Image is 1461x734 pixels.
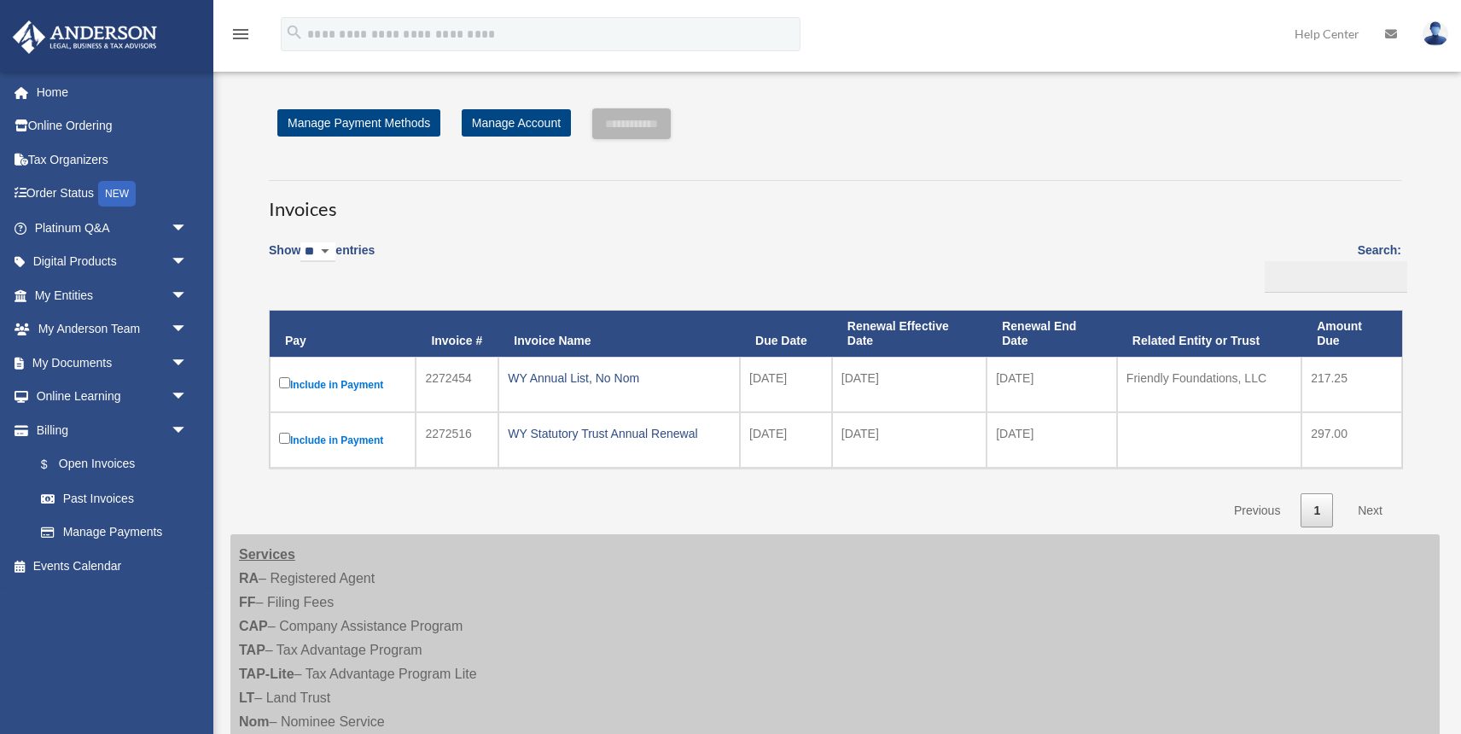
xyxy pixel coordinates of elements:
label: Include in Payment [279,374,406,395]
th: Pay: activate to sort column descending [270,311,416,357]
div: NEW [98,181,136,207]
span: arrow_drop_down [171,413,205,448]
a: Manage Payments [24,516,205,550]
th: Invoice #: activate to sort column ascending [416,311,498,357]
a: Home [12,75,213,109]
input: Include in Payment [279,433,290,444]
span: arrow_drop_down [171,346,205,381]
a: My Documentsarrow_drop_down [12,346,213,380]
a: Platinum Q&Aarrow_drop_down [12,211,213,245]
td: [DATE] [740,412,832,468]
td: [DATE] [740,357,832,412]
td: [DATE] [987,357,1117,412]
a: Manage Account [462,109,571,137]
a: My Anderson Teamarrow_drop_down [12,312,213,347]
strong: TAP-Lite [239,667,294,681]
span: arrow_drop_down [171,312,205,347]
a: 1 [1301,493,1333,528]
strong: LT [239,690,254,705]
a: $Open Invoices [24,447,196,482]
a: Online Ordering [12,109,213,143]
strong: RA [239,571,259,585]
strong: TAP [239,643,265,657]
td: 217.25 [1301,357,1402,412]
td: [DATE] [987,412,1117,468]
strong: CAP [239,619,268,633]
strong: Services [239,547,295,562]
td: 2272516 [416,412,498,468]
select: Showentries [300,242,335,262]
a: Billingarrow_drop_down [12,413,205,447]
td: [DATE] [832,357,987,412]
td: Friendly Foundations, LLC [1117,357,1301,412]
span: $ [50,454,59,475]
a: Past Invoices [24,481,205,516]
a: My Entitiesarrow_drop_down [12,278,213,312]
label: Show entries [269,240,375,279]
i: menu [230,24,251,44]
div: WY Statutory Trust Annual Renewal [508,422,730,446]
a: Order StatusNEW [12,177,213,212]
label: Search: [1259,240,1401,293]
td: 297.00 [1301,412,1402,468]
a: Events Calendar [12,549,213,583]
th: Invoice Name: activate to sort column ascending [498,311,740,357]
span: arrow_drop_down [171,278,205,313]
strong: FF [239,595,256,609]
input: Include in Payment [279,377,290,388]
span: arrow_drop_down [171,380,205,415]
a: Next [1345,493,1395,528]
th: Amount Due: activate to sort column ascending [1301,311,1402,357]
a: menu [230,30,251,44]
td: 2272454 [416,357,498,412]
td: [DATE] [832,412,987,468]
a: Online Learningarrow_drop_down [12,380,213,414]
th: Renewal Effective Date: activate to sort column ascending [832,311,987,357]
input: Search: [1265,261,1407,294]
img: User Pic [1423,21,1448,46]
a: Digital Productsarrow_drop_down [12,245,213,279]
a: Previous [1221,493,1293,528]
span: arrow_drop_down [171,211,205,246]
h3: Invoices [269,180,1401,223]
a: Tax Organizers [12,143,213,177]
div: WY Annual List, No Nom [508,366,730,390]
th: Related Entity or Trust: activate to sort column ascending [1117,311,1301,357]
i: search [285,23,304,42]
th: Due Date: activate to sort column ascending [740,311,832,357]
strong: Nom [239,714,270,729]
a: Manage Payment Methods [277,109,440,137]
th: Renewal End Date: activate to sort column ascending [987,311,1117,357]
label: Include in Payment [279,429,406,451]
img: Anderson Advisors Platinum Portal [8,20,162,54]
span: arrow_drop_down [171,245,205,280]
